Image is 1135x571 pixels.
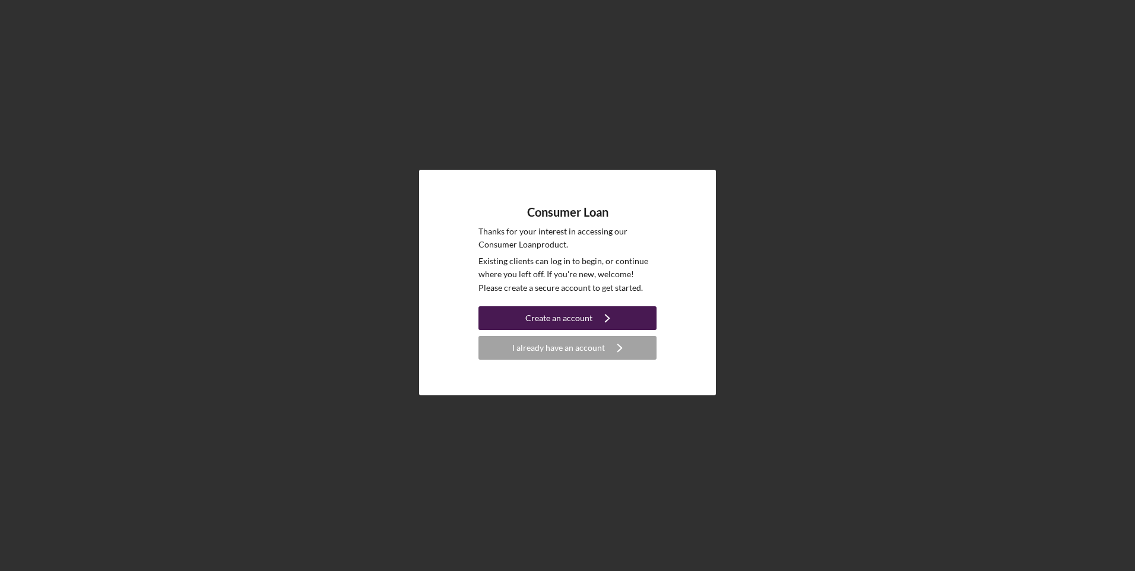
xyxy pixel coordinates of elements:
[478,255,657,294] p: Existing clients can log in to begin, or continue where you left off. If you're new, welcome! Ple...
[478,225,657,252] p: Thanks for your interest in accessing our Consumer Loan product.
[478,336,657,360] button: I already have an account
[527,205,608,219] h4: Consumer Loan
[525,306,592,330] div: Create an account
[478,306,657,330] button: Create an account
[512,336,605,360] div: I already have an account
[478,306,657,333] a: Create an account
